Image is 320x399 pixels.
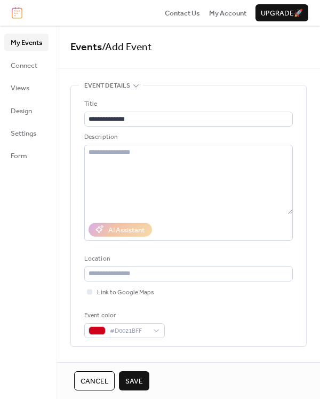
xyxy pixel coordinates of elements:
[11,106,32,116] span: Design
[4,102,49,119] a: Design
[84,81,130,91] span: Event details
[84,132,291,143] div: Description
[209,8,246,19] span: My Account
[97,287,154,298] span: Link to Google Maps
[84,254,291,264] div: Location
[165,7,200,18] a: Contact Us
[84,359,130,370] span: Date and time
[209,7,246,18] a: My Account
[11,151,27,161] span: Form
[102,37,152,57] span: / Add Event
[84,310,163,321] div: Event color
[70,37,102,57] a: Events
[125,376,143,387] span: Save
[255,4,308,21] button: Upgrade🚀
[81,376,108,387] span: Cancel
[74,371,115,390] button: Cancel
[84,99,291,109] div: Title
[4,147,49,164] a: Form
[261,8,303,19] span: Upgrade 🚀
[110,326,148,337] span: #D0021BFF
[4,79,49,96] a: Views
[4,124,49,142] a: Settings
[11,60,37,71] span: Connect
[4,57,49,74] a: Connect
[11,128,36,139] span: Settings
[11,37,42,48] span: My Events
[119,371,149,390] button: Save
[165,8,200,19] span: Contact Us
[12,7,22,19] img: logo
[4,34,49,51] a: My Events
[11,83,29,93] span: Views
